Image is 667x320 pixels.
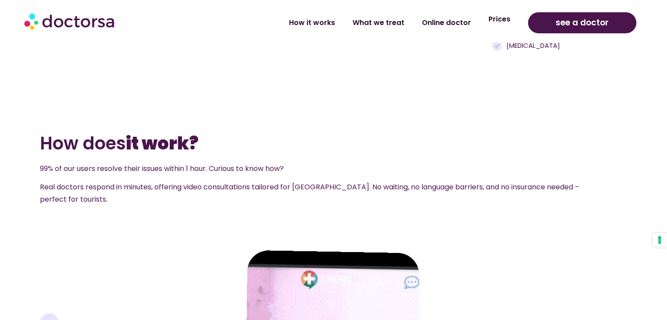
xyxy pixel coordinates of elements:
nav: Menu [176,13,519,33]
a: Online doctor [413,13,480,33]
span: [MEDICAL_DATA] [504,41,560,51]
a: Prices [480,9,519,29]
p: Real doctors respond in minutes, offering video consultations tailored for [GEOGRAPHIC_DATA]. No ... [40,181,606,206]
a: How it works [280,13,344,33]
button: Your consent preferences for tracking technologies [652,233,667,248]
span: see a doctor [556,16,609,30]
h2: How does [40,133,627,154]
a: What we treat [344,13,413,33]
b: it work? [126,131,199,156]
p: 99% of our users resolve their issues within 1 hour. Curious to know how? [40,163,606,175]
a: see a doctor [528,12,636,33]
